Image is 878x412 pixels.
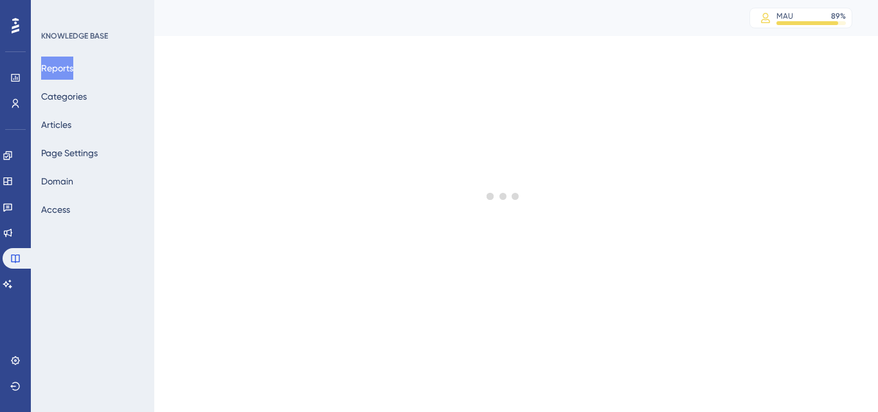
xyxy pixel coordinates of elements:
button: Access [41,198,70,221]
div: MAU [776,11,793,21]
div: 89 % [831,11,846,21]
div: KNOWLEDGE BASE [41,31,108,41]
button: Domain [41,170,73,193]
button: Categories [41,85,87,108]
button: Reports [41,57,73,80]
button: Page Settings [41,141,98,165]
button: Articles [41,113,71,136]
